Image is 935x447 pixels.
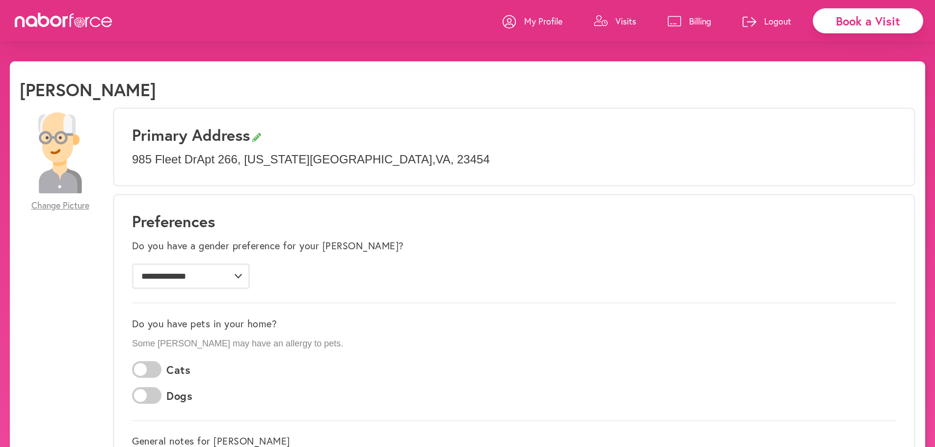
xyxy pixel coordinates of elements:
[764,15,791,27] p: Logout
[132,240,404,252] label: Do you have a gender preference for your [PERSON_NAME]?
[166,390,192,402] label: Dogs
[689,15,711,27] p: Billing
[813,8,923,33] div: Book a Visit
[132,212,896,231] h1: Preferences
[743,6,791,36] a: Logout
[524,15,562,27] p: My Profile
[20,79,156,100] h1: [PERSON_NAME]
[132,318,277,330] label: Do you have pets in your home?
[166,364,190,376] label: Cats
[132,153,896,167] p: 985 Fleet Dr Apt 266 , [US_STATE][GEOGRAPHIC_DATA] , VA , 23454
[503,6,562,36] a: My Profile
[668,6,711,36] a: Billing
[20,112,101,193] img: 28479a6084c73c1d882b58007db4b51f.png
[132,339,896,349] p: Some [PERSON_NAME] may have an allergy to pets.
[615,15,636,27] p: Visits
[132,435,290,447] label: General notes for [PERSON_NAME]
[31,200,89,211] span: Change Picture
[132,126,896,144] h3: Primary Address
[594,6,636,36] a: Visits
